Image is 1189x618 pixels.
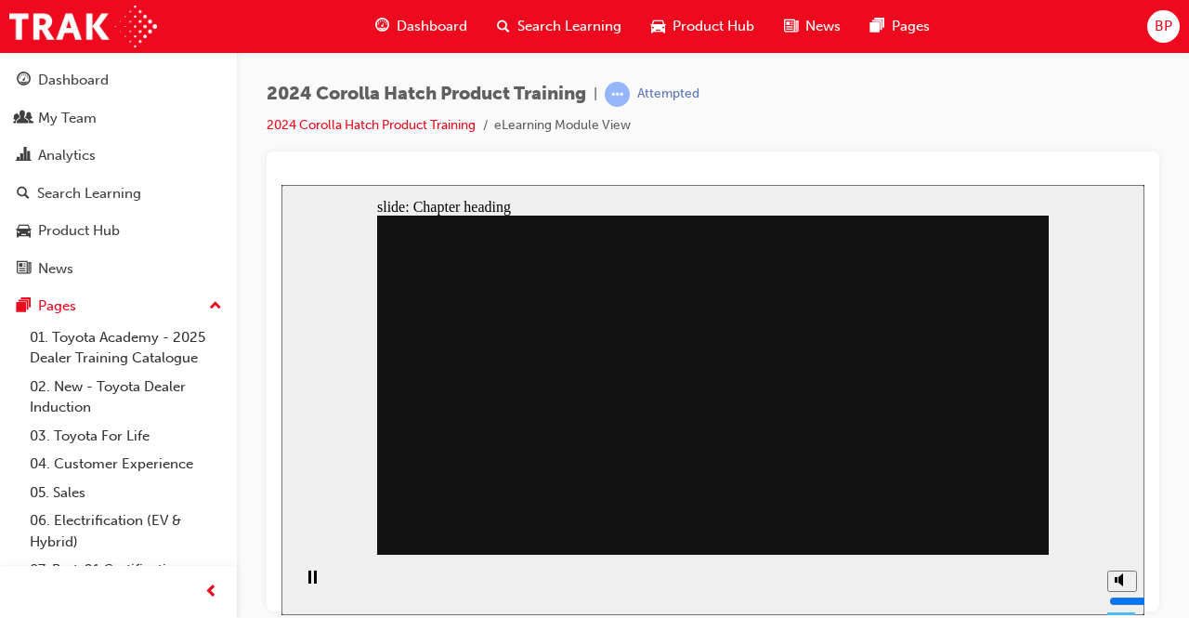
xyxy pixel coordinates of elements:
a: 02. New - Toyota Dealer Induction [22,373,229,422]
a: 2024 Corolla Hatch Product Training [267,117,476,133]
li: eLearning Module View [494,115,631,137]
span: guage-icon [375,15,389,38]
a: 06. Electrification (EV & Hybrid) [22,506,229,556]
a: 03. Toyota For Life [22,422,229,451]
div: playback controls [9,370,41,430]
div: Dashboard [38,70,109,91]
span: Dashboard [397,16,467,37]
div: Search Learning [37,183,141,204]
button: DashboardMy TeamAnalyticsSearch LearningProduct HubNews [7,59,229,289]
span: search-icon [17,186,30,203]
a: 01. Toyota Academy - 2025 Dealer Training Catalogue [22,323,229,373]
span: News [805,16,841,37]
img: Trak [9,6,157,47]
span: people-icon [17,111,31,127]
a: Dashboard [7,63,229,98]
button: Pages [7,289,229,323]
a: Analytics [7,138,229,173]
span: car-icon [17,223,31,240]
div: Attempted [637,85,699,103]
span: prev-icon [204,581,218,604]
a: 05. Sales [22,479,229,507]
div: Product Hub [38,220,120,242]
span: learningRecordVerb_ATTEMPT-icon [605,82,630,107]
a: pages-iconPages [856,7,945,46]
div: Pages [38,296,76,317]
span: guage-icon [17,72,31,89]
span: Product Hub [673,16,754,37]
span: news-icon [17,261,31,278]
a: car-iconProduct Hub [636,7,769,46]
div: misc controls [817,370,854,430]
span: Pages [892,16,930,37]
a: My Team [7,101,229,136]
span: | [594,84,597,105]
span: news-icon [784,15,798,38]
div: My Team [38,108,97,129]
a: news-iconNews [769,7,856,46]
div: Analytics [38,145,96,166]
a: News [7,252,229,286]
button: Mute (Ctrl+Alt+M) [826,386,856,407]
span: pages-icon [17,298,31,315]
span: car-icon [651,15,665,38]
span: 2024 Corolla Hatch Product Training [267,84,586,105]
span: search-icon [497,15,510,38]
button: BP [1147,10,1180,43]
span: pages-icon [870,15,884,38]
input: volume [828,409,947,424]
span: chart-icon [17,148,31,164]
a: 04. Customer Experience [22,450,229,479]
button: Pause (Ctrl+Alt+P) [9,385,41,416]
a: search-iconSearch Learning [482,7,636,46]
div: News [38,258,73,280]
span: Search Learning [517,16,621,37]
span: BP [1155,16,1172,37]
span: up-icon [209,295,222,319]
a: Search Learning [7,177,229,211]
a: 07. Parts21 Certification [22,556,229,585]
a: Product Hub [7,214,229,248]
a: guage-iconDashboard [360,7,482,46]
